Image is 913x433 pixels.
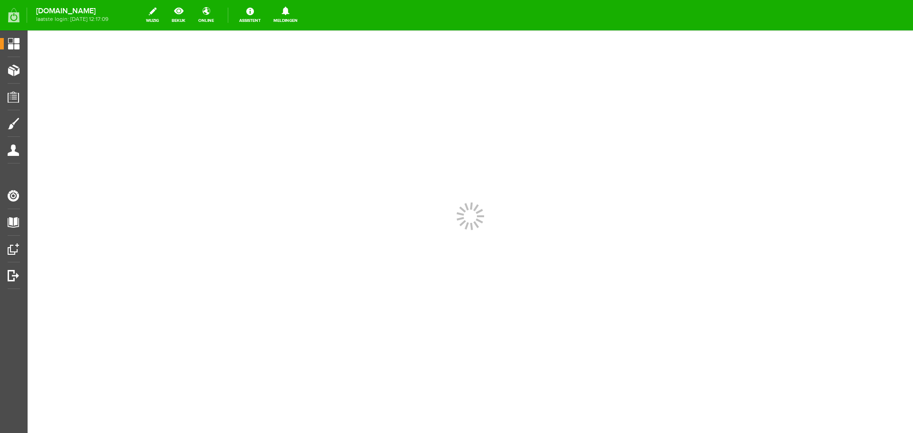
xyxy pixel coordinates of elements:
a: online [193,5,220,26]
span: laatste login: [DATE] 12:17:09 [36,17,108,22]
strong: [DOMAIN_NAME] [36,9,108,14]
a: Assistent [233,5,266,26]
a: Meldingen [268,5,303,26]
a: wijzig [140,5,165,26]
a: bekijk [166,5,191,26]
